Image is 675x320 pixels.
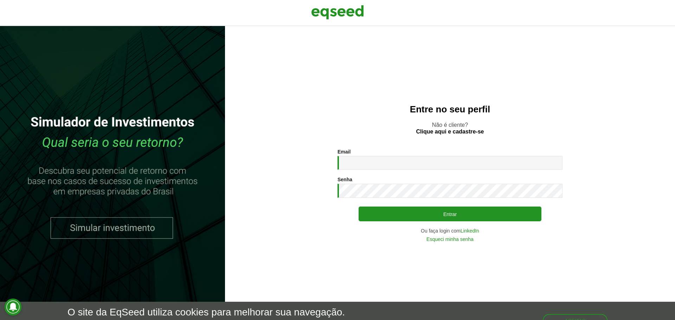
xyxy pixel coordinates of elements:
label: Senha [337,177,352,182]
h5: O site da EqSeed utiliza cookies para melhorar sua navegação. [67,307,345,318]
button: Entrar [359,207,541,221]
label: Email [337,149,351,154]
p: Não é cliente? [239,122,661,135]
div: Ou faça login com [337,228,562,233]
a: LinkedIn [461,228,479,233]
img: EqSeed Logo [311,4,364,21]
h2: Entre no seu perfil [239,104,661,115]
a: Clique aqui e cadastre-se [416,129,484,135]
a: Esqueci minha senha [426,237,474,242]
